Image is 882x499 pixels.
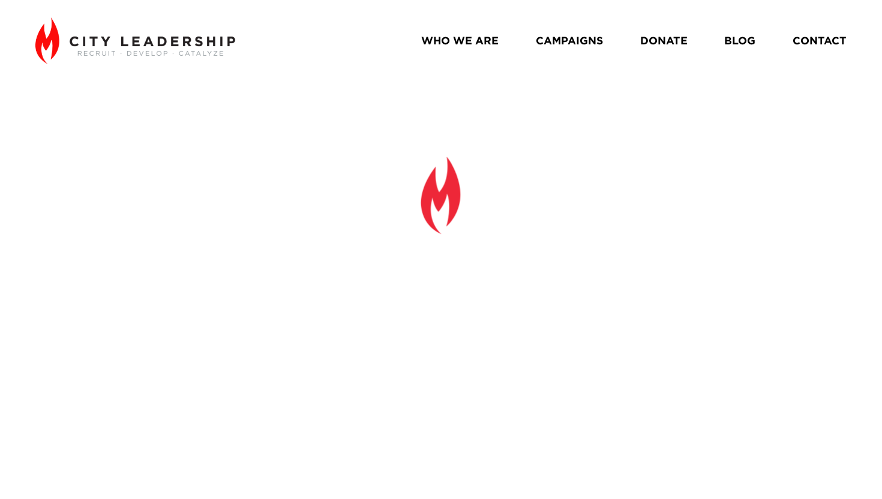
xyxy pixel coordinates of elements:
a: CONTACT [793,31,847,52]
img: City Leadership - Recruit. Develop. Catalyze. [35,17,235,64]
strong: Everything Rises and Falls on Leadership [189,242,704,354]
a: CAMPAIGNS [536,31,603,52]
a: BLOG [724,31,755,52]
a: WHO WE ARE [421,31,499,52]
a: DONATE [640,31,688,52]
